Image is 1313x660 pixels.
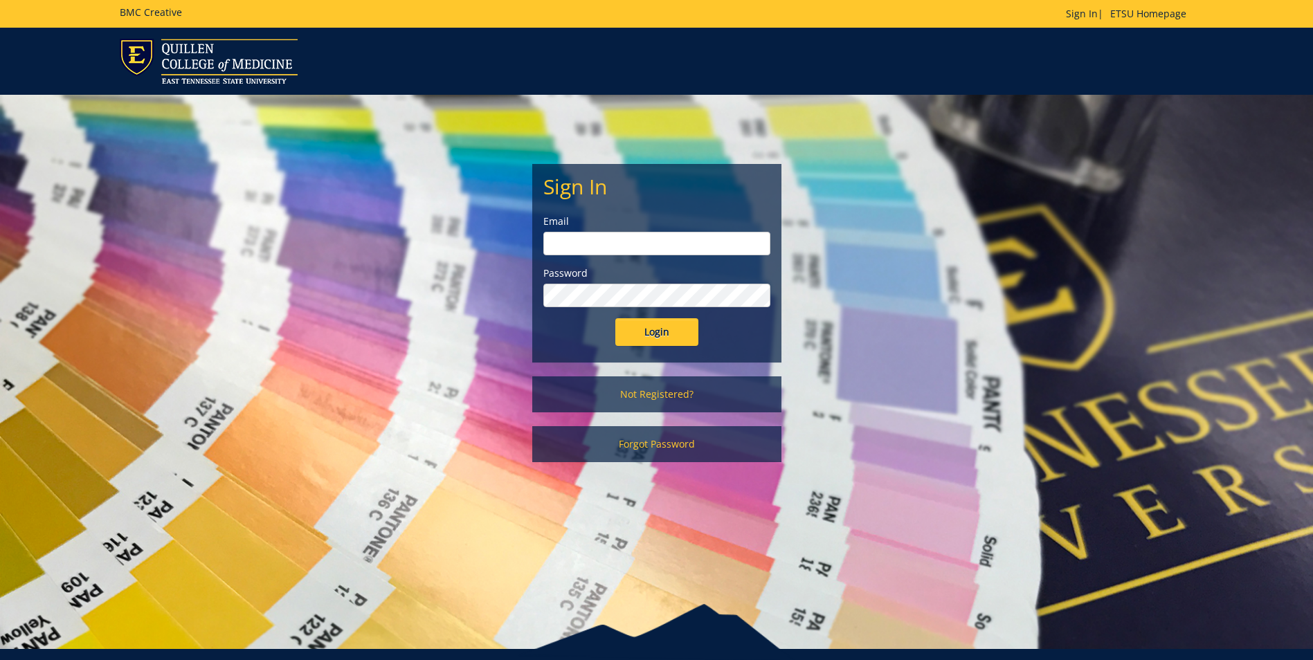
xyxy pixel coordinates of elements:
[532,426,781,462] a: Forgot Password
[120,7,182,17] h5: BMC Creative
[543,175,770,198] h2: Sign In
[532,376,781,412] a: Not Registered?
[615,318,698,346] input: Login
[1103,7,1193,20] a: ETSU Homepage
[1066,7,1193,21] p: |
[1066,7,1098,20] a: Sign In
[543,214,770,228] label: Email
[120,39,298,84] img: ETSU logo
[543,266,770,280] label: Password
